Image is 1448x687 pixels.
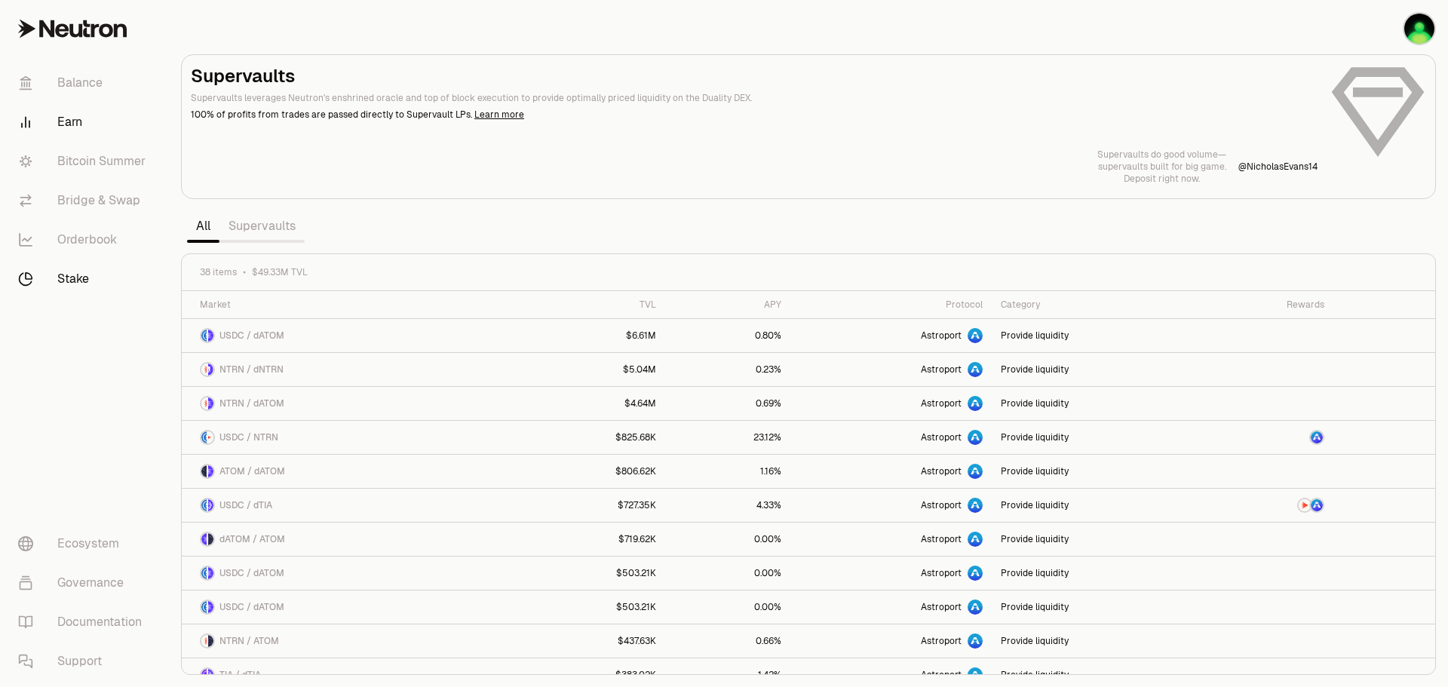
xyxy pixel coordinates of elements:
[219,533,285,545] span: dATOM / ATOM
[790,557,992,590] a: Astroport
[6,220,163,259] a: Orderbook
[992,387,1199,420] a: Provide liquidity
[992,421,1199,454] a: Provide liquidity
[1404,14,1434,44] img: Baerentatze
[182,319,523,352] a: USDC LogodATOM LogoUSDC / dATOM
[1299,499,1311,511] img: NTRN Logo
[921,567,962,579] span: Astroport
[219,635,279,647] span: NTRN / ATOM
[6,259,163,299] a: Stake
[191,64,1318,88] h2: Supervaults
[1208,299,1324,311] div: Rewards
[182,557,523,590] a: USDC LogodATOM LogoUSDC / dATOM
[921,330,962,342] span: Astroport
[992,624,1199,658] a: Provide liquidity
[6,103,163,142] a: Earn
[921,465,962,477] span: Astroport
[992,319,1199,352] a: Provide liquidity
[532,299,656,311] div: TVL
[523,523,665,556] a: $719.62K
[208,669,213,681] img: dTIA Logo
[523,455,665,488] a: $806.62K
[523,557,665,590] a: $503.21K
[252,266,308,278] span: $49.33M TVL
[219,669,261,681] span: TIA / dTIA
[182,523,523,556] a: dATOM LogoATOM LogodATOM / ATOM
[992,489,1199,522] a: Provide liquidity
[790,489,992,522] a: Astroport
[219,601,284,613] span: USDC / dATOM
[219,431,278,443] span: USDC / NTRN
[921,533,962,545] span: Astroport
[665,421,790,454] a: 23.12%
[992,590,1199,624] a: Provide liquidity
[790,421,992,454] a: Astroport
[1199,421,1333,454] a: ASTRO Logo
[665,489,790,522] a: 4.33%
[182,387,523,420] a: NTRN LogodATOM LogoNTRN / dATOM
[665,624,790,658] a: 0.66%
[790,590,992,624] a: Astroport
[182,489,523,522] a: USDC LogodTIA LogoUSDC / dTIA
[799,299,983,311] div: Protocol
[6,524,163,563] a: Ecosystem
[208,363,213,376] img: dNTRN Logo
[182,590,523,624] a: USDC LogodATOM LogoUSDC / dATOM
[992,557,1199,590] a: Provide liquidity
[201,431,207,443] img: USDC Logo
[201,499,207,511] img: USDC Logo
[1097,173,1226,185] p: Deposit right now.
[219,465,285,477] span: ATOM / dATOM
[523,590,665,624] a: $503.21K
[219,363,284,376] span: NTRN / dNTRN
[523,489,665,522] a: $727.35K
[790,624,992,658] a: Astroport
[219,397,284,409] span: NTRN / dATOM
[182,421,523,454] a: USDC LogoNTRN LogoUSDC / NTRN
[921,363,962,376] span: Astroport
[790,455,992,488] a: Astroport
[790,523,992,556] a: Astroport
[921,397,962,409] span: Astroport
[1199,489,1333,522] a: NTRN LogoASTRO Logo
[665,319,790,352] a: 0.80%
[523,624,665,658] a: $437.63K
[201,330,207,342] img: USDC Logo
[208,330,213,342] img: dATOM Logo
[182,353,523,386] a: NTRN LogodNTRN LogoNTRN / dNTRN
[201,533,207,545] img: dATOM Logo
[523,421,665,454] a: $825.68K
[523,353,665,386] a: $5.04M
[201,669,207,681] img: TIA Logo
[790,353,992,386] a: Astroport
[665,353,790,386] a: 0.23%
[6,603,163,642] a: Documentation
[1001,299,1190,311] div: Category
[187,211,219,241] a: All
[790,319,992,352] a: Astroport
[6,142,163,181] a: Bitcoin Summer
[201,601,207,613] img: USDC Logo
[921,431,962,443] span: Astroport
[1097,149,1226,185] a: Supervaults do good volume—supervaults built for big game.Deposit right now.
[201,567,207,579] img: USDC Logo
[665,455,790,488] a: 1.16%
[474,109,524,121] a: Learn more
[1311,499,1323,511] img: ASTRO Logo
[201,465,207,477] img: ATOM Logo
[200,299,514,311] div: Market
[219,499,272,511] span: USDC / dTIA
[208,431,213,443] img: NTRN Logo
[1097,149,1226,161] p: Supervaults do good volume—
[921,499,962,511] span: Astroport
[665,387,790,420] a: 0.69%
[208,499,213,511] img: dTIA Logo
[6,181,163,220] a: Bridge & Swap
[219,567,284,579] span: USDC / dATOM
[1238,161,1318,173] p: @ NicholasEvans14
[201,397,207,409] img: NTRN Logo
[208,397,213,409] img: dATOM Logo
[790,387,992,420] a: Astroport
[219,330,284,342] span: USDC / dATOM
[1097,161,1226,173] p: supervaults built for big game.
